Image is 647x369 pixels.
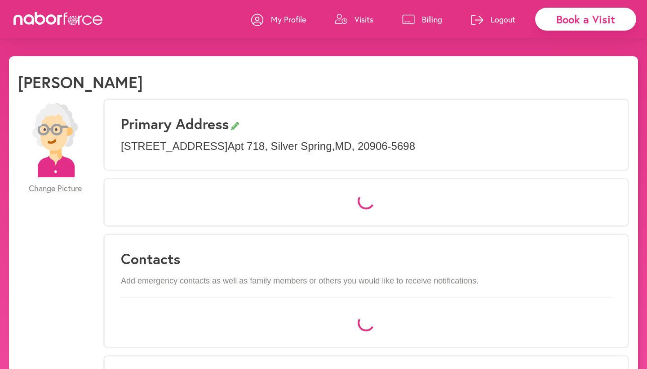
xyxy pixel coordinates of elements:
[422,14,442,25] p: Billing
[355,14,373,25] p: Visits
[402,6,442,33] a: Billing
[535,8,636,31] div: Book a Visit
[251,6,306,33] a: My Profile
[18,72,143,92] h1: [PERSON_NAME]
[121,140,612,153] p: [STREET_ADDRESS] Apt 718 , Silver Spring , MD , 20906-5698
[121,250,612,267] h3: Contacts
[335,6,373,33] a: Visits
[18,103,92,177] img: efc20bcf08b0dac87679abea64c1faab.png
[29,184,82,193] span: Change Picture
[121,276,612,286] p: Add emergency contacts as well as family members or others you would like to receive notifications.
[491,14,515,25] p: Logout
[121,115,612,132] h3: Primary Address
[471,6,515,33] a: Logout
[271,14,306,25] p: My Profile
